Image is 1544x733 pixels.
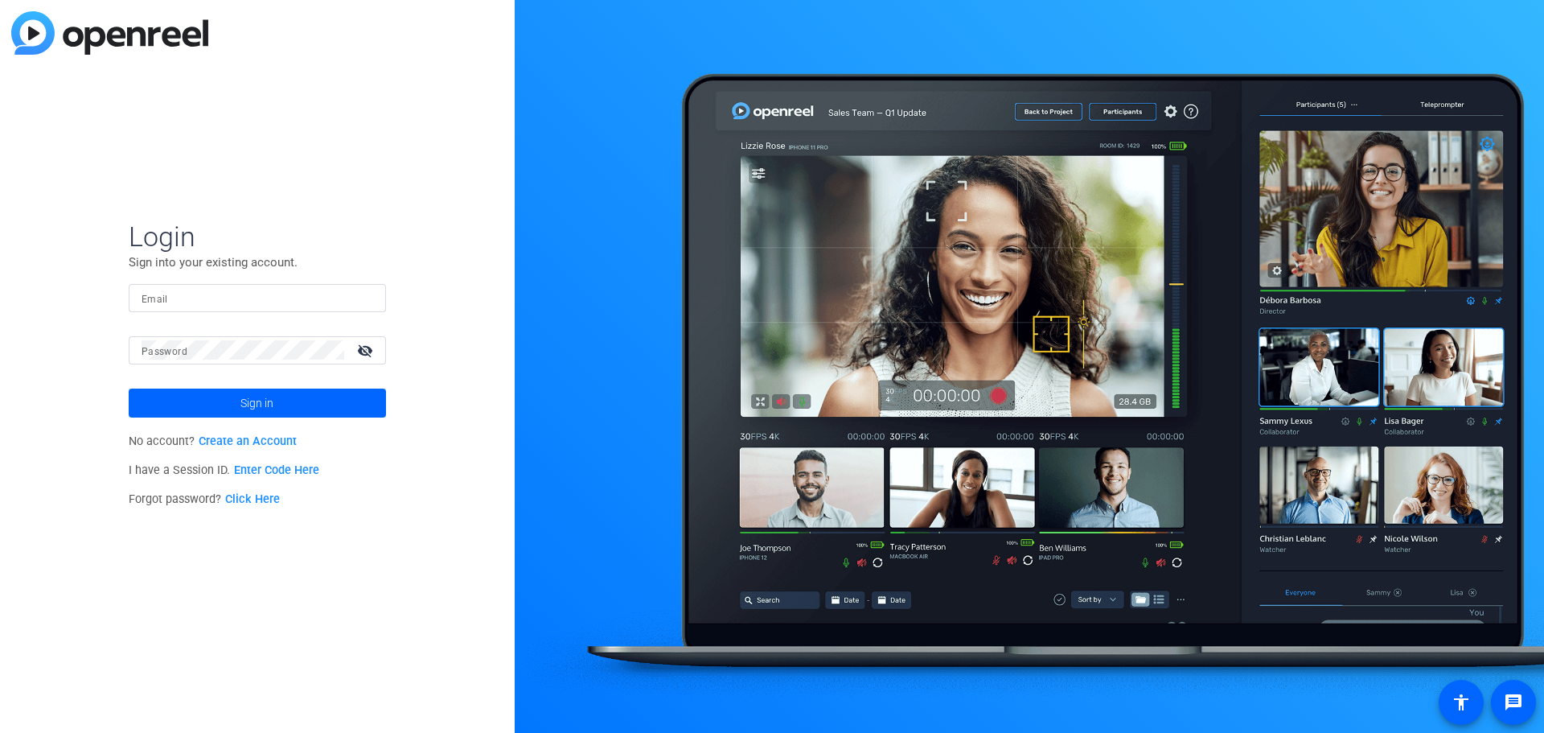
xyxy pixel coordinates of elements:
a: Create an Account [199,434,297,448]
mat-icon: visibility_off [347,339,386,362]
p: Sign into your existing account. [129,253,386,271]
span: Login [129,220,386,253]
span: Sign in [240,383,273,423]
span: I have a Session ID. [129,463,319,477]
a: Enter Code Here [234,463,319,477]
mat-label: Email [142,294,168,305]
img: blue-gradient.svg [11,11,208,55]
mat-label: Password [142,346,187,357]
mat-icon: message [1504,693,1523,712]
input: Enter Email Address [142,288,373,307]
span: Forgot password? [129,492,280,506]
mat-icon: accessibility [1452,693,1471,712]
a: Click Here [225,492,280,506]
button: Sign in [129,389,386,418]
span: No account? [129,434,297,448]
